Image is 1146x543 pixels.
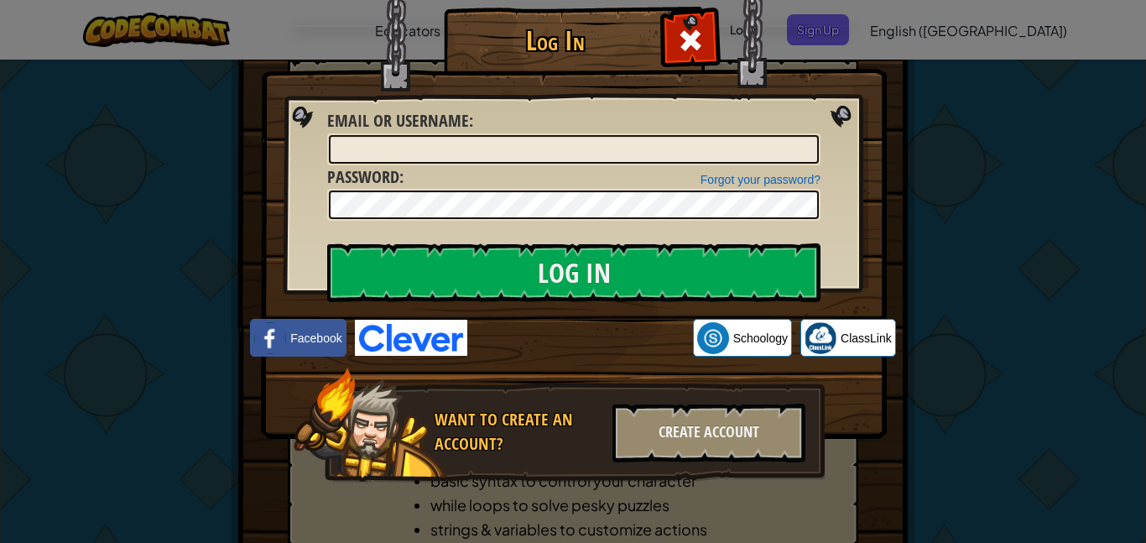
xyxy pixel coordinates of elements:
[612,404,805,462] div: Create Account
[327,109,473,133] label: :
[805,322,836,354] img: classlink-logo-small.png
[841,330,892,347] span: ClassLink
[254,322,286,354] img: facebook_small.png
[697,322,729,354] img: schoology.png
[327,109,469,132] span: Email or Username
[467,320,693,357] iframe: Sign in with Google Button
[290,330,341,347] span: Facebook
[327,165,404,190] label: :
[355,320,467,356] img: clever-logo-blue.png
[448,26,662,55] h1: Log In
[701,173,820,186] a: Forgot your password?
[733,330,788,347] span: Schoology
[327,243,820,302] input: Log In
[435,408,602,456] div: Want to create an account?
[327,165,399,188] span: Password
